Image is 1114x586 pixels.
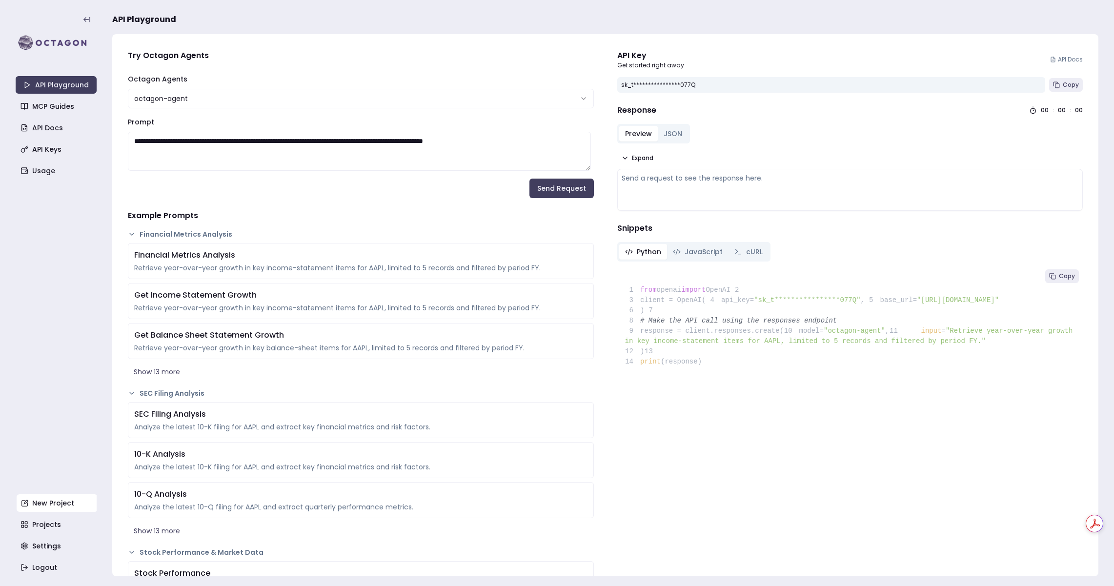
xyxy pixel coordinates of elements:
div: Get Balance Sheet Statement Growth [134,329,587,341]
span: print [640,358,661,365]
a: New Project [17,494,98,512]
span: input [921,327,942,335]
span: 10 [784,326,799,336]
h4: Example Prompts [128,210,594,222]
a: Logout [17,559,98,576]
span: OpenAI [706,286,730,294]
div: Get Income Statement Growth [134,289,587,301]
span: cURL [746,247,763,257]
span: 9 [625,326,641,336]
div: Financial Metrics Analysis [134,249,587,261]
span: 6 [625,305,641,316]
span: response = client.responses.create( [625,327,784,335]
div: 00 [1041,106,1049,114]
a: Projects [17,516,98,533]
span: 4 [706,295,721,305]
span: Copy [1063,81,1079,89]
span: "[URL][DOMAIN_NAME]" [917,296,999,304]
button: Preview [619,126,658,141]
div: : [1053,106,1054,114]
button: Stock Performance & Market Data [128,547,594,557]
a: MCP Guides [17,98,98,115]
span: openai [657,286,681,294]
span: ) [625,306,645,314]
span: Python [637,247,661,257]
div: Analyze the latest 10-K filing for AAPL and extract key financial metrics and risk factors. [134,422,587,432]
span: = [942,327,946,335]
button: Send Request [529,179,594,198]
a: API Docs [1050,56,1083,63]
a: API Playground [16,76,97,94]
div: 10-Q Analysis [134,488,587,500]
div: 00 [1058,106,1066,114]
span: model= [799,327,824,335]
div: Send a request to see the response here. [622,173,1079,183]
span: JavaScript [685,247,723,257]
span: 2 [730,285,746,295]
a: Usage [17,162,98,180]
h4: Response [617,104,656,116]
span: from [640,286,657,294]
span: Expand [632,154,653,162]
a: API Keys [17,141,98,158]
button: Expand [617,151,657,165]
div: Retrieve year-over-year growth in key income-statement items for AAPL, limited to 5 records and f... [134,263,587,273]
label: Octagon Agents [128,74,187,84]
span: import [681,286,706,294]
span: ) [625,347,645,355]
span: , [861,296,865,304]
span: "octagon-agent" [824,327,885,335]
button: Show 13 more [128,363,594,381]
span: Copy [1059,272,1075,280]
span: api_key= [721,296,754,304]
span: API Playground [112,14,176,25]
span: # Make the API call using the responses endpoint [640,317,837,324]
a: API Docs [17,119,98,137]
span: (response) [661,358,702,365]
span: 13 [644,346,660,357]
span: , [885,327,889,335]
span: 7 [644,305,660,316]
span: 11 [889,326,905,336]
div: : [1070,106,1071,114]
button: Copy [1049,78,1083,92]
div: 10-K Analysis [134,448,587,460]
button: JSON [658,126,688,141]
span: 12 [625,346,641,357]
div: Retrieve year-over-year growth in key income-statement items for AAPL, limited to 5 records and f... [134,303,587,313]
div: SEC Filing Analysis [134,408,587,420]
div: Retrieve year-over-year growth in key balance-sheet items for AAPL, limited to 5 records and filt... [134,343,587,353]
a: Settings [17,537,98,555]
div: 00 [1075,106,1083,114]
h4: Try Octagon Agents [128,50,594,61]
div: API Key [617,50,684,61]
span: 1 [625,285,641,295]
div: Stock Performance [134,567,587,579]
span: 8 [625,316,641,326]
label: Prompt [128,117,154,127]
button: Financial Metrics Analysis [128,229,594,239]
p: Get started right away [617,61,684,69]
button: Show 13 more [128,522,594,540]
span: 5 [865,295,880,305]
img: logo-rect-DIrvH9ZJ.svg [16,33,97,53]
span: 14 [625,357,641,367]
div: Analyze the latest 10-K filing for AAPL and extract key financial metrics and risk factors. [134,462,587,472]
button: Copy [1045,269,1079,283]
div: Analyze the latest 10-Q filing for AAPL and extract quarterly performance metrics. [134,502,587,512]
span: client = OpenAI( [625,296,706,304]
span: base_url= [880,296,917,304]
button: SEC Filing Analysis [128,388,594,398]
h4: Snippets [617,222,1083,234]
span: 3 [625,295,641,305]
